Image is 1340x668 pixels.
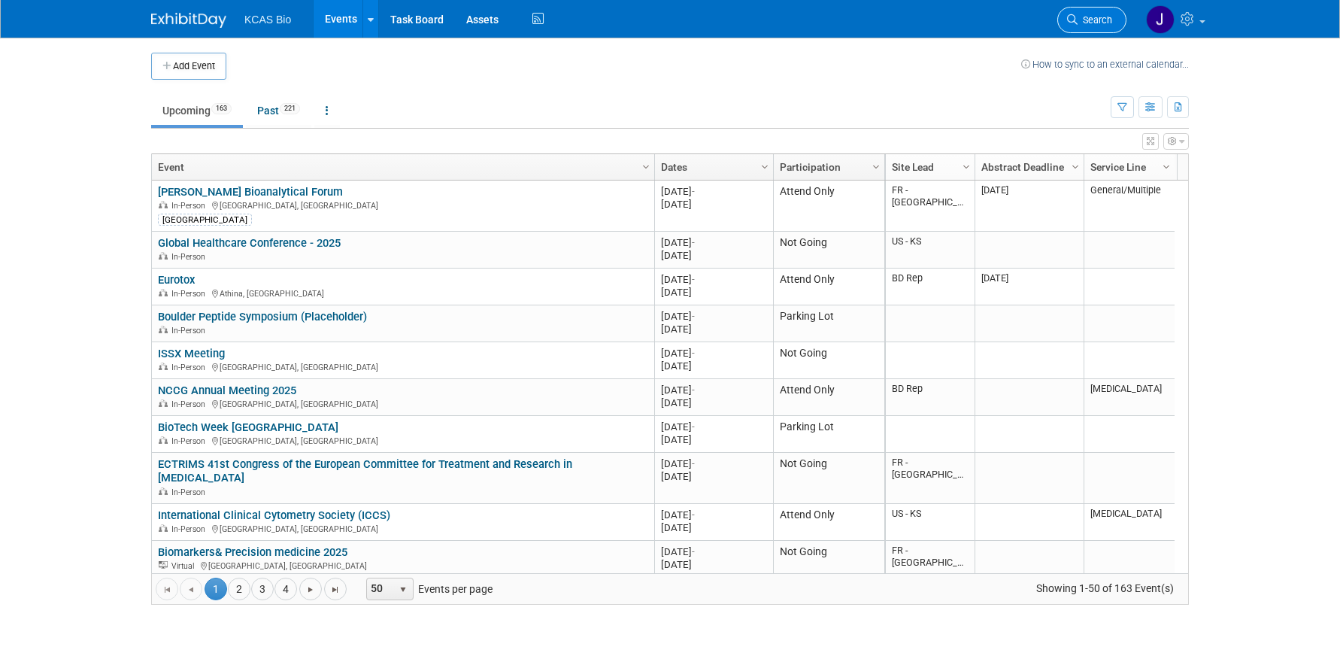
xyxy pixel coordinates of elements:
[869,154,885,177] a: Column Settings
[158,154,644,180] a: Event
[886,269,975,305] td: BD Rep
[975,269,1084,305] td: [DATE]
[329,584,341,596] span: Go to the last page
[759,161,771,173] span: Column Settings
[228,578,250,600] a: 2
[1084,504,1175,541] td: [MEDICAL_DATA]
[1160,161,1172,173] span: Column Settings
[638,154,655,177] a: Column Settings
[299,578,322,600] a: Go to the next page
[1069,161,1081,173] span: Column Settings
[274,578,297,600] a: 4
[171,252,210,262] span: In-Person
[1021,59,1189,70] a: How to sync to an external calendar...
[324,578,347,600] a: Go to the last page
[661,249,766,262] div: [DATE]
[661,273,766,286] div: [DATE]
[661,396,766,409] div: [DATE]
[661,521,766,534] div: [DATE]
[158,509,390,522] a: International Clinical Cytometry Society (ICCS)
[158,347,225,360] a: ISSX Meeting
[159,487,168,495] img: In-Person Event
[661,360,766,372] div: [DATE]
[158,199,647,211] div: [GEOGRAPHIC_DATA], [GEOGRAPHIC_DATA]
[661,286,766,299] div: [DATE]
[773,379,884,416] td: Attend Only
[158,273,195,287] a: Eurotox
[640,161,652,173] span: Column Settings
[158,185,343,199] a: [PERSON_NAME] Bioanalytical Forum
[1159,154,1175,177] a: Column Settings
[151,13,226,28] img: ExhibitDay
[661,433,766,446] div: [DATE]
[305,584,317,596] span: Go to the next page
[661,421,766,433] div: [DATE]
[244,14,291,26] span: KCAS Bio
[886,379,975,416] td: BD Rep
[347,578,508,600] span: Events per page
[1078,14,1112,26] span: Search
[171,363,210,372] span: In-Person
[397,584,409,596] span: select
[661,558,766,571] div: [DATE]
[158,545,347,559] a: Biomarkers& Precision medicine 2025
[661,154,763,180] a: Dates
[773,416,884,453] td: Parking Lot
[1057,7,1126,33] a: Search
[692,237,695,248] span: -
[773,305,884,342] td: Parking Lot
[159,524,168,532] img: In-Person Event
[246,96,311,125] a: Past221
[773,342,884,379] td: Not Going
[886,541,975,578] td: FR - [GEOGRAPHIC_DATA]
[960,161,972,173] span: Column Settings
[661,323,766,336] div: [DATE]
[171,289,210,299] span: In-Person
[692,384,695,396] span: -
[886,453,975,504] td: FR - [GEOGRAPHIC_DATA]
[159,363,168,370] img: In-Person Event
[886,232,975,269] td: US - KS
[161,584,173,596] span: Go to the first page
[661,310,766,323] div: [DATE]
[159,201,168,208] img: In-Person Event
[151,53,226,80] button: Add Event
[156,578,178,600] a: Go to the first page
[158,434,647,447] div: [GEOGRAPHIC_DATA], [GEOGRAPHIC_DATA]
[158,236,341,250] a: Global Healthcare Conference - 2025
[171,561,199,571] span: Virtual
[886,181,975,232] td: FR - [GEOGRAPHIC_DATA]
[158,384,296,397] a: NCCG Annual Meeting 2025
[692,421,695,433] span: -
[171,524,210,534] span: In-Person
[692,546,695,557] span: -
[975,181,1084,232] td: [DATE]
[1068,154,1084,177] a: Column Settings
[158,559,647,572] div: [GEOGRAPHIC_DATA], [GEOGRAPHIC_DATA]
[159,252,168,260] img: In-Person Event
[661,384,766,396] div: [DATE]
[661,470,766,483] div: [DATE]
[780,154,875,180] a: Participation
[159,326,168,333] img: In-Person Event
[773,181,884,232] td: Attend Only
[1146,5,1175,34] img: Jason Hannah
[661,185,766,198] div: [DATE]
[158,522,647,535] div: [GEOGRAPHIC_DATA], [GEOGRAPHIC_DATA]
[1023,578,1188,599] span: Showing 1-50 of 163 Event(s)
[981,154,1074,180] a: Abstract Deadline
[692,186,695,197] span: -
[159,399,168,407] img: In-Person Event
[692,311,695,322] span: -
[692,348,695,359] span: -
[661,545,766,558] div: [DATE]
[773,504,884,541] td: Attend Only
[151,96,243,125] a: Upcoming163
[661,198,766,211] div: [DATE]
[171,436,210,446] span: In-Person
[158,310,367,323] a: Boulder Peptide Symposium (Placeholder)
[661,509,766,521] div: [DATE]
[773,541,884,578] td: Not Going
[185,584,197,596] span: Go to the previous page
[280,103,300,114] span: 221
